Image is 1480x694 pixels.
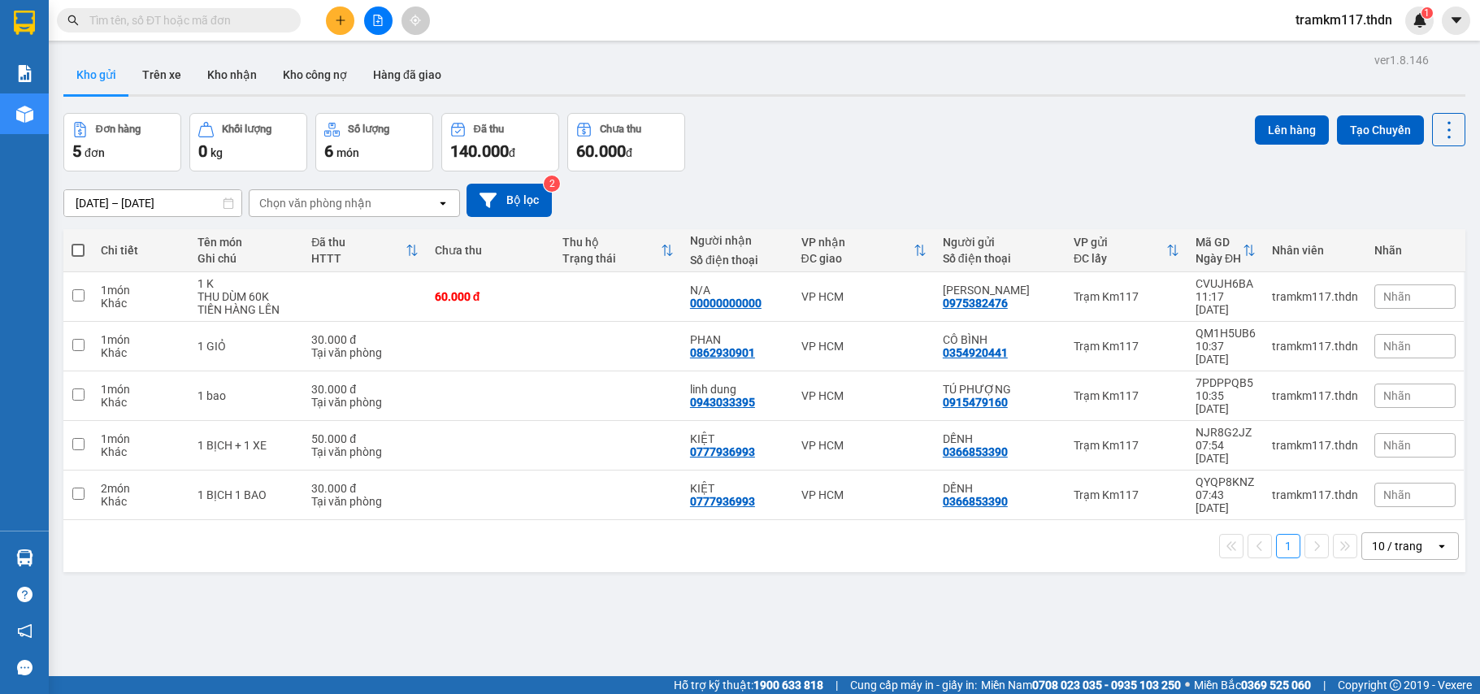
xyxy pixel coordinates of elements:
div: 10:37 [DATE] [1196,340,1256,366]
div: 1 món [101,432,181,445]
div: 1 món [101,383,181,396]
div: Tên món [197,236,295,249]
div: 1 món [101,333,181,346]
button: Kho gửi [63,55,129,94]
div: 10 / trang [1372,538,1422,554]
div: 1 K [197,277,295,290]
span: Nhãn [1383,340,1411,353]
div: CÔ BÌNH [943,333,1057,346]
div: 30.000 đ [311,482,418,495]
span: question-circle [17,587,33,602]
span: đ [626,146,632,159]
span: đ [509,146,515,159]
strong: 1900 633 818 [753,679,823,692]
div: VP HCM [801,290,927,303]
span: 6 [324,141,333,161]
div: QYQP8KNZ [1196,475,1256,488]
div: 0943033395 [690,396,755,409]
div: 2 món [101,482,181,495]
div: Số lượng [348,124,389,135]
span: | [835,676,838,694]
img: warehouse-icon [16,106,33,123]
svg: open [436,197,449,210]
div: Trạm Km117 [1074,488,1179,501]
th: Toggle SortBy [554,229,682,272]
div: tramkm117.thdn [1272,389,1358,402]
span: đơn [85,146,105,159]
span: notification [17,623,33,639]
div: 30.000 đ [311,333,418,346]
span: 1 [1424,7,1430,19]
div: 60.000 đ [435,290,546,303]
span: aim [410,15,421,26]
img: icon-new-feature [1413,13,1427,28]
div: Chọn văn phòng nhận [259,195,371,211]
span: 140.000 [450,141,509,161]
span: Nhãn [1383,439,1411,452]
button: Khối lượng0kg [189,113,307,171]
div: 1 món [101,284,181,297]
div: Nhãn [1374,244,1456,257]
div: 00000000000 [690,297,762,310]
div: Khác [101,396,181,409]
div: Mã GD [1196,236,1243,249]
button: caret-down [1442,7,1470,35]
span: | [1323,676,1326,694]
div: 0354920441 [943,346,1008,359]
div: Số điện thoại [690,254,785,267]
span: message [17,660,33,675]
div: tramkm117.thdn [1272,488,1358,501]
div: Đơn hàng [96,124,141,135]
div: Người gửi [943,236,1057,249]
div: NGUYỄN HÙNG [943,284,1057,297]
div: 1 GIỎ [197,340,295,353]
button: Trên xe [129,55,194,94]
span: Hỗ trợ kỹ thuật: [674,676,823,694]
div: 07:54 [DATE] [1196,439,1256,465]
span: tramkm117.thdn [1283,10,1405,30]
span: 5 [72,141,81,161]
button: file-add [364,7,393,35]
div: tramkm117.thdn [1272,439,1358,452]
div: 1 BỊCH + 1 XE [197,439,295,452]
div: Khác [101,495,181,508]
div: VP gửi [1074,236,1166,249]
button: Đơn hàng5đơn [63,113,181,171]
div: Trạm Km117 [1074,340,1179,353]
div: PHAN [690,333,785,346]
span: file-add [372,15,384,26]
button: Kho công nợ [270,55,360,94]
div: 0777936993 [690,445,755,458]
div: 0862930901 [690,346,755,359]
span: Nhãn [1383,488,1411,501]
button: aim [401,7,430,35]
div: 1 bao [197,389,295,402]
button: Đã thu140.000đ [441,113,559,171]
div: Chi tiết [101,244,181,257]
div: Người nhận [690,234,785,247]
div: Tại văn phòng [311,346,418,359]
div: Trạng thái [562,252,661,265]
div: 11:17 [DATE] [1196,290,1256,316]
span: kg [210,146,223,159]
div: Chưa thu [435,244,546,257]
button: Kho nhận [194,55,270,94]
div: Số điện thoại [943,252,1057,265]
div: KIỆT [690,432,785,445]
div: N/A [690,284,785,297]
span: copyright [1390,679,1401,691]
div: Thu hộ [562,236,661,249]
button: Hàng đã giao [360,55,454,94]
div: Trạm Km117 [1074,389,1179,402]
span: ⚪️ [1185,682,1190,688]
div: Tại văn phòng [311,396,418,409]
div: ĐC lấy [1074,252,1166,265]
div: 0366853390 [943,495,1008,508]
strong: 0369 525 060 [1241,679,1311,692]
span: plus [335,15,346,26]
div: VP HCM [801,488,927,501]
div: ĐC giao [801,252,914,265]
span: caret-down [1449,13,1464,28]
div: 07:43 [DATE] [1196,488,1256,514]
div: Khác [101,346,181,359]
